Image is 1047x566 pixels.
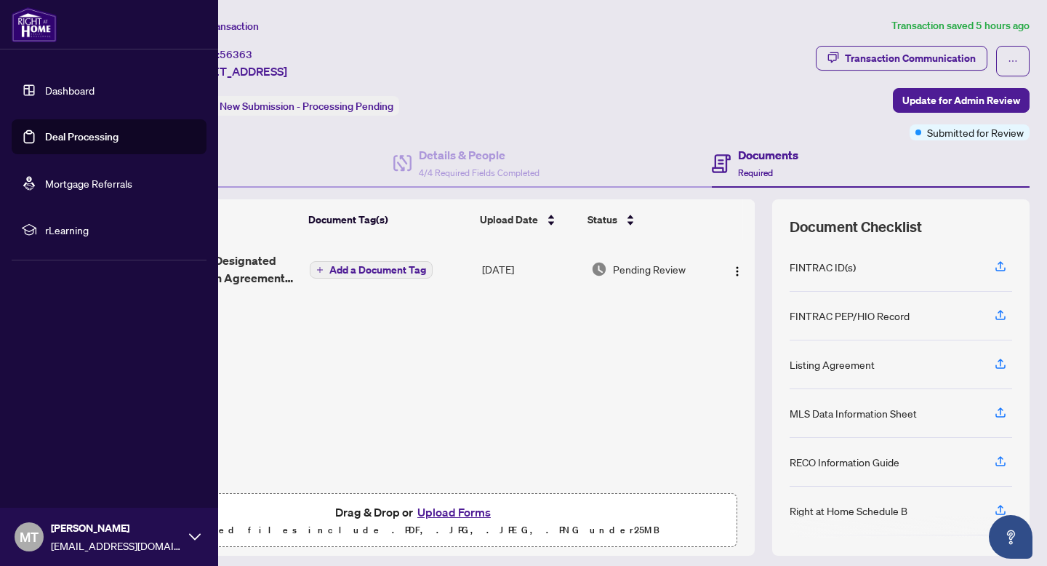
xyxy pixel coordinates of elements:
a: Mortgage Referrals [45,177,132,190]
span: New Submission - Processing Pending [220,100,393,113]
div: Right at Home Schedule B [790,503,907,519]
span: [PERSON_NAME] [51,520,182,536]
h4: Details & People [419,146,539,164]
div: RECO Information Guide [790,454,899,470]
span: 56363 [220,48,252,61]
th: Upload Date [474,199,582,240]
span: 72 BIRKHALL Designated Representation Agreement 1.pdf [139,252,298,287]
span: Update for Admin Review [902,89,1020,112]
span: Drag & Drop or [335,503,495,522]
div: FINTRAC PEP/HIO Record [790,308,910,324]
span: 4/4 Required Fields Completed [419,167,539,178]
td: [DATE] [476,240,585,298]
span: Submitted for Review [927,124,1024,140]
span: rLearning [45,222,196,238]
span: ellipsis [1008,56,1018,66]
span: Upload Date [480,212,538,228]
article: Transaction saved 5 hours ago [891,17,1030,34]
button: Add a Document Tag [310,261,433,279]
span: [EMAIL_ADDRESS][DOMAIN_NAME] [51,538,182,554]
span: Add a Document Tag [329,265,426,275]
button: Update for Admin Review [893,88,1030,113]
span: Status [587,212,617,228]
span: Drag & Drop orUpload FormsSupported files include .PDF, .JPG, .JPEG, .PNG under25MB [94,494,737,548]
img: Document Status [591,261,607,277]
span: Required [738,167,773,178]
div: Transaction Communication [845,47,976,70]
span: View Transaction [181,20,259,33]
button: Add a Document Tag [310,260,433,279]
span: plus [316,266,324,274]
h4: Documents [738,146,798,164]
button: Upload Forms [413,503,495,522]
span: Pending Review [613,261,686,277]
a: Deal Processing [45,130,119,143]
div: FINTRAC ID(s) [790,259,856,275]
div: Listing Agreement [790,356,875,372]
button: Transaction Communication [816,46,987,71]
div: MLS Data Information Sheet [790,405,917,421]
th: Status [582,199,713,240]
a: Dashboard [45,84,95,97]
div: Status: [180,96,399,116]
span: Document Checklist [790,217,922,237]
p: Supported files include .PDF, .JPG, .JPEG, .PNG under 25 MB [103,522,728,539]
span: MT [20,527,39,547]
button: Open asap [989,515,1032,559]
img: Logo [731,266,743,277]
img: logo [12,7,57,42]
th: Document Tag(s) [302,199,474,240]
span: [STREET_ADDRESS] [180,63,287,80]
button: Logo [726,258,749,281]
